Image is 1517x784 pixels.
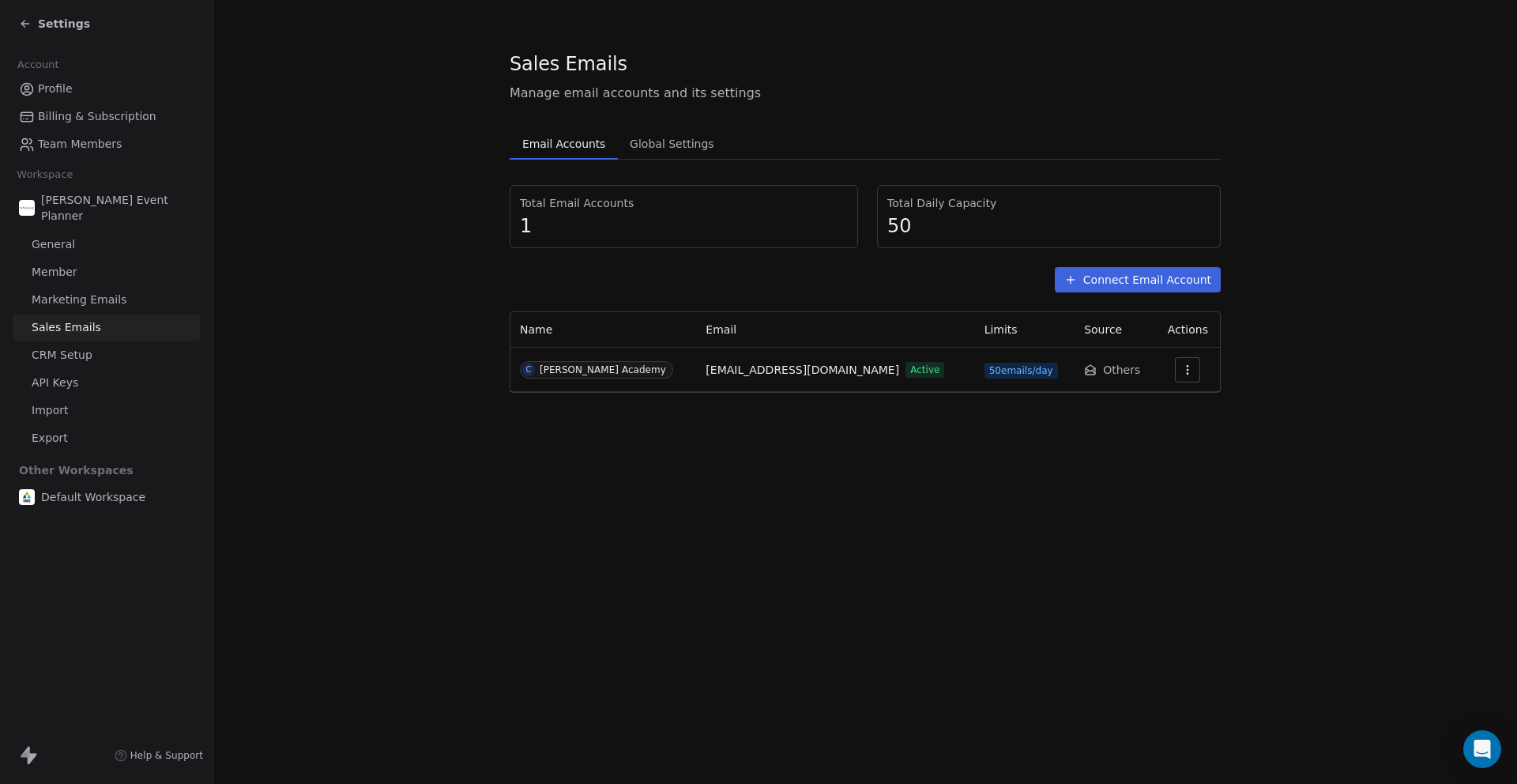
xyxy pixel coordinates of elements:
[1084,323,1122,336] span: Source
[19,16,90,32] a: Settings
[32,375,78,391] span: API Keys
[1103,362,1140,378] span: Others
[38,16,90,32] span: Settings
[32,319,101,336] span: Sales Emails
[38,81,73,97] span: Profile
[41,489,145,505] span: Default Workspace
[13,232,200,258] a: General
[13,342,200,368] a: CRM Setup
[130,749,203,762] span: Help & Support
[13,131,200,157] a: Team Members
[13,315,200,341] a: Sales Emails
[32,292,126,308] span: Marketing Emails
[13,259,200,285] a: Member
[1168,323,1208,336] span: Actions
[525,364,531,376] div: C
[984,323,1018,336] span: Limits
[19,489,35,505] img: Ker3%20logo-01%20(1).jpg
[32,236,75,253] span: General
[516,133,612,155] span: Email Accounts
[1463,730,1501,768] div: Open Intercom Messenger
[13,458,140,483] span: Other Workspaces
[38,136,122,153] span: Team Members
[510,84,1221,103] span: Manage email accounts and its settings
[520,214,848,238] span: 1
[1055,267,1221,292] button: Connect Email Account
[520,195,848,211] span: Total Email Accounts
[887,214,1210,238] span: 50
[984,363,1058,379] span: 50 emails/day
[115,749,203,762] a: Help & Support
[13,370,200,396] a: API Keys
[13,425,200,451] a: Export
[19,200,35,216] img: CINDHY%20CAMACHO%20event%20planner%20logo-01.jpg
[13,398,200,424] a: Import
[706,362,899,379] span: [EMAIL_ADDRESS][DOMAIN_NAME]
[32,430,68,447] span: Export
[887,195,1210,211] span: Total Daily Capacity
[32,264,77,281] span: Member
[32,347,92,364] span: CRM Setup
[41,192,194,224] span: [PERSON_NAME] Event Planner
[623,133,721,155] span: Global Settings
[13,76,200,102] a: Profile
[13,104,200,130] a: Billing & Subscription
[540,364,666,375] div: [PERSON_NAME] Academy
[13,287,200,313] a: Marketing Emails
[520,323,552,336] span: Name
[38,108,156,125] span: Billing & Subscription
[10,163,80,187] span: Workspace
[706,323,736,336] span: Email
[32,402,68,419] span: Import
[905,362,944,378] span: Active
[10,53,66,77] span: Account
[510,52,627,76] span: Sales Emails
